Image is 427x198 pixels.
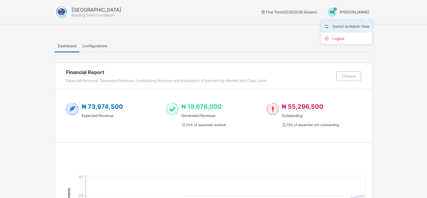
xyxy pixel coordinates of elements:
[181,113,226,118] span: Generated Revenue
[330,10,335,14] span: VE
[82,44,107,48] span: Configurations
[181,123,226,127] span: 25 % of expected revenue
[267,103,279,115] img: outstanding-1.146d663e52f09953f639664a84e30106.svg
[79,175,83,179] tspan: 60
[82,103,123,110] span: ₦ 73,974,500
[66,78,267,83] span: Expected Revenue, Generated Revenue, Outstanding Revenue and breakdown of payment by Months and C...
[261,10,317,14] span: session/term information
[282,103,323,110] span: ₦ 55,296,500
[66,69,333,75] span: Financial Report
[323,35,370,42] span: Logout
[82,113,123,118] span: Expected Revenue
[79,193,83,198] tspan: 45
[340,10,369,14] span: [PERSON_NAME]
[66,103,79,115] img: expected-2.4343d3e9d0c965b919479240f3db56ac.svg
[282,123,339,127] span: 75 % of expected still outstanding
[282,113,339,118] span: Outstanding
[323,23,370,30] span: Switch to Admin View
[71,13,115,17] span: Building Solid Foundation
[71,7,121,13] span: [GEOGRAPHIC_DATA]
[321,20,372,32] li: dropdown-list-item-name-0
[341,74,356,78] span: Collapse
[181,103,222,110] span: ₦ 18,678,000
[166,103,178,115] img: paid-1.3eb1404cbcb1d3b736510a26bbfa3ccb.svg
[321,32,372,44] li: dropdown-list-item-buttom-1
[58,44,76,48] span: Dashboard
